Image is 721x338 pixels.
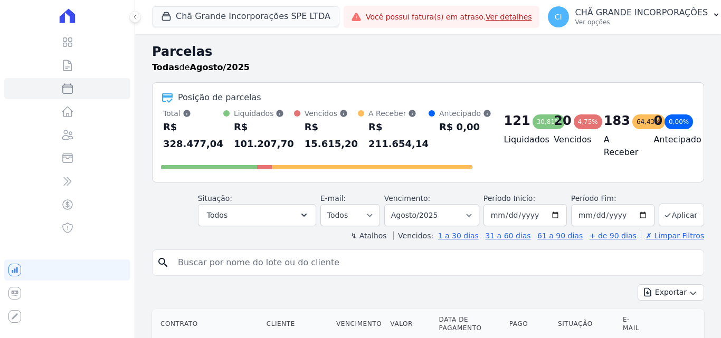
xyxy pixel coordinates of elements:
h4: Liquidados [504,133,537,146]
div: 183 [604,112,630,129]
span: CI [555,13,562,21]
button: Aplicar [659,204,704,226]
div: 4,75% [574,114,602,129]
h4: Vencidos [554,133,587,146]
button: Todos [198,204,316,226]
span: Você possui fatura(s) em atraso. [366,12,532,23]
a: + de 90 dias [590,231,637,240]
label: Período Fim: [571,193,654,204]
strong: Agosto/2025 [190,62,250,72]
label: Vencimento: [384,194,430,202]
button: Exportar [638,284,704,301]
label: Período Inicío: [483,194,535,202]
p: CHÃ GRANDE INCORPORAÇÕES [575,7,708,18]
div: 20 [554,112,571,129]
div: R$ 0,00 [439,119,491,136]
div: R$ 328.477,04 [163,119,223,152]
div: R$ 211.654,14 [368,119,429,152]
label: Vencidos: [393,231,433,240]
a: 31 a 60 dias [485,231,530,240]
div: Antecipado [439,108,491,119]
div: Total [163,108,223,119]
div: A Receber [368,108,429,119]
h4: A Receber [604,133,637,159]
span: Todos [207,209,227,221]
div: 121 [504,112,530,129]
a: 61 a 90 dias [537,231,583,240]
div: 64,43% [632,114,665,129]
a: 1 a 30 dias [438,231,479,240]
h4: Antecipado [653,133,687,146]
p: Ver opções [575,18,708,26]
div: 0,00% [665,114,693,129]
div: 0 [653,112,662,129]
label: E-mail: [320,194,346,202]
input: Buscar por nome do lote ou do cliente [172,252,699,273]
button: Chã Grande Incorporações SPE LTDA [152,6,339,26]
div: Vencidos [305,108,358,119]
a: Ver detalhes [486,13,532,21]
label: ↯ Atalhos [350,231,386,240]
div: Liquidados [234,108,294,119]
p: de [152,61,250,74]
div: Posição de parcelas [178,91,261,104]
h2: Parcelas [152,42,704,61]
div: R$ 15.615,20 [305,119,358,152]
strong: Todas [152,62,179,72]
div: 30,81% [533,114,565,129]
a: ✗ Limpar Filtros [641,231,704,240]
div: R$ 101.207,70 [234,119,294,152]
i: search [157,256,169,269]
label: Situação: [198,194,232,202]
